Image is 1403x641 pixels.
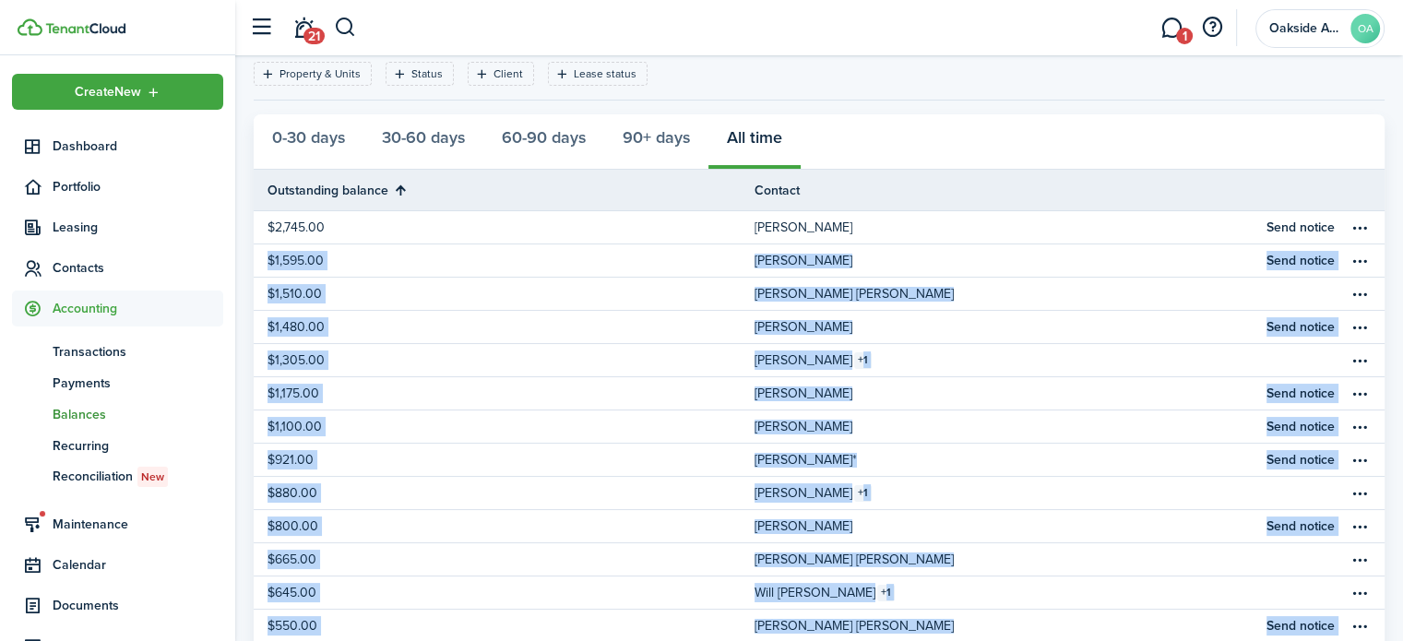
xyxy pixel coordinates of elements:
[53,299,223,318] span: Accounting
[53,374,223,393] span: Payments
[12,336,223,367] a: Transactions
[254,344,755,376] a: $1,305.00
[483,114,604,170] button: 60-90 days
[363,114,483,170] button: 30-60 days
[1349,582,1371,604] button: Open menu
[254,211,755,243] a: $2,745.00
[254,543,755,576] a: $665.00
[12,367,223,398] a: Payments
[854,352,872,369] table-counter: 1
[548,62,648,86] filter-tag: Open filter
[254,62,372,86] filter-tag: Open filter
[1350,14,1380,43] avatar-text: OA
[12,461,223,493] a: ReconciliationNew
[755,410,1255,443] a: [PERSON_NAME]
[1266,384,1335,403] a: Send notice
[1255,344,1385,376] a: Open menu
[53,596,223,615] span: Documents
[254,576,755,609] a: $645.00
[12,74,223,110] button: Open menu
[1349,482,1371,504] button: Open menu
[1349,316,1371,338] button: Open menu
[254,444,755,476] a: $921.00
[755,453,857,468] table-profile-info-text: [PERSON_NAME]*
[755,510,1255,542] a: [PERSON_NAME]
[755,386,852,401] table-profile-info-text: [PERSON_NAME]
[755,211,1255,243] a: [PERSON_NAME]
[1349,516,1371,538] button: Open menu
[1349,383,1371,405] button: Open menu
[755,311,1255,343] a: [PERSON_NAME]
[1154,5,1189,52] a: Messaging
[755,576,1255,609] a: Will [PERSON_NAME]1
[1349,615,1371,637] button: Open menu
[45,23,125,34] img: TenantCloud
[1349,416,1371,438] button: Open menu
[75,86,141,99] span: Create New
[279,65,361,82] filter-tag-label: Property & Units
[755,181,1255,200] th: Contact
[334,12,357,43] button: Search
[755,619,954,634] table-profile-info-text: [PERSON_NAME] [PERSON_NAME]
[755,477,1255,509] a: [PERSON_NAME]1
[877,585,895,601] table-counter: 1
[755,320,852,335] table-profile-info-text: [PERSON_NAME]
[604,114,708,170] button: 90+ days
[1266,616,1335,635] a: Send notice
[53,137,223,156] span: Dashboard
[1349,350,1371,372] button: Open menu
[1266,417,1335,436] a: Send notice
[12,398,223,430] a: Balances
[1255,543,1385,576] a: Open menu
[53,515,223,534] span: Maintenance
[303,28,325,44] span: 21
[12,430,223,461] a: Recurring
[1266,516,1335,536] a: Send notice
[854,485,872,502] table-counter: 1
[254,311,755,343] a: $1,480.00
[1349,283,1371,305] button: Open menu
[1196,12,1228,43] button: Open resource center
[53,177,223,196] span: Portfolio
[755,344,1255,376] a: [PERSON_NAME]1
[18,18,42,36] img: TenantCloud
[254,510,755,542] a: $800.00
[1349,250,1371,272] button: Open menu
[1266,218,1335,237] a: Send notice
[1349,449,1371,471] button: Open menu
[1255,311,1385,343] a: Send noticeOpen menu
[1255,510,1385,542] a: Send noticeOpen menu
[755,254,852,268] table-profile-info-text: [PERSON_NAME]
[1266,251,1335,270] a: Send notice
[1255,477,1385,509] a: Open menu
[1349,549,1371,571] button: Open menu
[493,65,523,82] filter-tag-label: Client
[755,244,1255,277] a: [PERSON_NAME]
[755,420,852,434] table-profile-info-text: [PERSON_NAME]
[755,483,852,503] table-info-title: [PERSON_NAME]
[254,410,755,443] a: $1,100.00
[1255,410,1385,443] a: Send noticeOpen menu
[1176,28,1193,44] span: 1
[254,244,755,277] a: $1,595.00
[755,377,1255,410] a: [PERSON_NAME]
[574,65,636,82] filter-tag-label: Lease status
[53,405,223,424] span: Balances
[1255,244,1385,277] a: Send noticeOpen menu
[12,128,223,164] a: Dashboard
[1255,377,1385,410] a: Send noticeOpen menu
[1255,576,1385,609] a: Open menu
[755,552,954,567] table-profile-info-text: [PERSON_NAME] [PERSON_NAME]
[468,62,534,86] filter-tag: Open filter
[755,350,852,370] table-info-title: [PERSON_NAME]
[53,467,223,487] span: Reconciliation
[755,287,954,302] table-profile-info-text: [PERSON_NAME] [PERSON_NAME]
[755,220,852,235] table-profile-info-text: [PERSON_NAME]
[244,10,279,45] button: Open sidebar
[254,114,363,170] button: 0-30 days
[254,179,755,201] th: Sort
[1255,211,1385,243] a: Send noticeOpen menu
[53,258,223,278] span: Contacts
[1266,450,1335,469] a: Send notice
[411,65,443,82] filter-tag-label: Status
